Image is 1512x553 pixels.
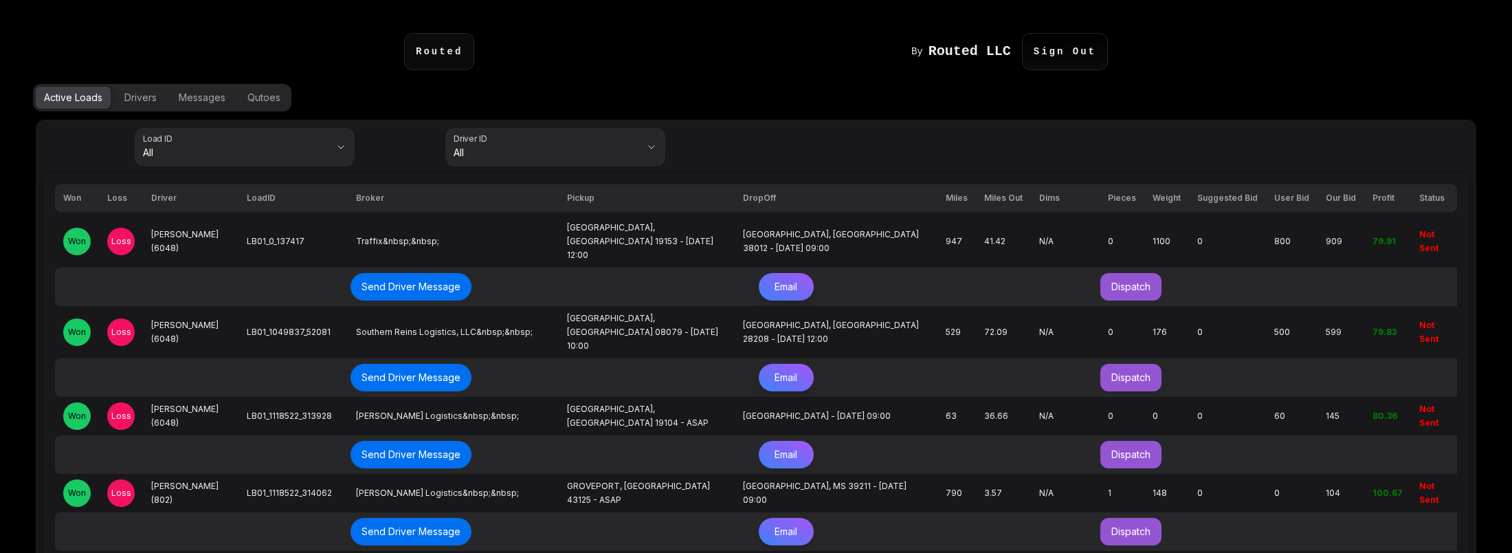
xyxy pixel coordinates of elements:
[151,481,219,505] span: [PERSON_NAME] (802)
[743,320,919,344] span: [GEOGRAPHIC_DATA], [GEOGRAPHIC_DATA] 28208 - [DATE] 12:00
[356,236,439,246] span: Traffix&nbsp;&nbsp;
[1318,184,1364,212] th: Our Bid
[946,411,957,421] span: 63
[1197,488,1203,498] span: 0
[351,273,471,301] button: Send Driver Message
[111,236,131,247] span: Loss
[1372,327,1397,337] span: 79.83
[1372,488,1403,498] span: 100.67
[946,327,961,337] span: 529
[929,45,1011,58] h1: Routed LLC
[143,133,177,144] label: Load ID
[1034,45,1096,58] code: Sign Out
[351,441,471,468] button: Send Driver Message
[111,327,131,338] span: Loss
[1419,404,1438,428] span: Not Sent
[33,84,291,111] div: Options
[1372,236,1396,246] span: 79.91
[1108,327,1113,337] span: 0
[946,236,962,246] span: 947
[1039,236,1054,246] span: N/A
[937,184,976,212] th: Miles
[68,236,86,247] span: Won
[247,327,331,337] span: LB01_1049837_52081
[946,488,962,498] span: 790
[1039,411,1054,421] span: N/A
[1153,236,1170,246] span: 1100
[1153,488,1167,498] span: 148
[911,45,1022,58] a: By Routed LLC
[1419,481,1438,505] span: Not Sent
[1326,327,1342,337] span: 599
[55,184,99,212] th: Won
[759,441,814,468] button: Email
[1326,411,1339,421] span: 145
[179,91,225,105] div: Messages
[1153,327,1167,337] span: 176
[984,236,1005,246] span: 41.42
[111,488,131,499] span: Loss
[743,481,907,505] span: [GEOGRAPHIC_DATA], MS 39211 - [DATE] 09:00
[1022,33,1108,70] p: Sign Out
[1039,488,1054,498] span: N/A
[984,411,1008,421] span: 36.66
[1108,236,1113,246] span: 0
[1197,411,1203,421] span: 0
[759,273,814,301] button: Email
[351,518,471,545] button: Send Driver Message
[735,184,937,212] th: DropOff
[99,184,143,212] th: Loss
[1100,441,1161,468] button: Dispatch
[151,404,219,428] span: [PERSON_NAME] (6048)
[559,184,735,212] th: Pickup
[1031,184,1100,212] th: Dims
[1274,236,1291,246] span: 800
[151,229,219,253] span: [PERSON_NAME] (6048)
[1372,411,1397,421] span: 80.36
[124,91,157,105] div: Drivers
[567,481,710,505] span: GROVEPORT, [GEOGRAPHIC_DATA] 43125 - ASAP
[445,128,665,166] button: Driver IDAll
[44,91,102,105] div: Active Loads
[1153,411,1158,421] span: 0
[1274,411,1285,421] span: 60
[567,404,709,428] span: [GEOGRAPHIC_DATA], [GEOGRAPHIC_DATA] 19104 - ASAP
[33,84,1479,111] div: Options
[1100,184,1144,212] th: Pieces
[567,222,713,260] span: [GEOGRAPHIC_DATA], [GEOGRAPHIC_DATA] 19153 - [DATE] 12:00
[356,327,533,337] span: Southern Reins Logistics, LLC&nbsp;&nbsp;
[135,128,355,166] button: Load IDAll
[984,327,1008,337] span: 72.09
[143,146,330,160] span: All
[1100,518,1161,545] button: Dispatch
[111,411,131,422] span: Loss
[567,313,718,351] span: [GEOGRAPHIC_DATA], [GEOGRAPHIC_DATA] 08079 - [DATE] 10:00
[976,184,1031,212] th: Miles Out
[238,184,348,212] th: LoadID
[68,488,86,499] span: Won
[247,488,332,498] span: LB01_1118522_314062
[1411,184,1457,212] th: Status
[1326,236,1342,246] span: 909
[984,488,1002,498] span: 3.57
[1108,488,1111,498] span: 1
[348,184,559,212] th: Broker
[1189,184,1266,212] th: Suggested Bid
[1144,184,1189,212] th: Weight
[743,229,919,253] span: [GEOGRAPHIC_DATA], [GEOGRAPHIC_DATA] 38012 - [DATE] 09:00
[68,327,86,338] span: Won
[1419,229,1438,253] span: Not Sent
[416,45,463,58] code: Routed
[1100,273,1161,301] button: Dispatch
[743,411,891,421] span: [GEOGRAPHIC_DATA] - [DATE] 09:00
[1197,236,1203,246] span: 0
[454,146,641,160] span: All
[1274,327,1290,337] span: 500
[1274,488,1280,498] span: 0
[247,411,332,421] span: LB01_1118522_313928
[247,91,280,105] div: Qutoes
[351,364,471,391] button: Send Driver Message
[151,320,219,344] span: [PERSON_NAME] (6048)
[759,364,814,391] button: Email
[1326,488,1340,498] span: 104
